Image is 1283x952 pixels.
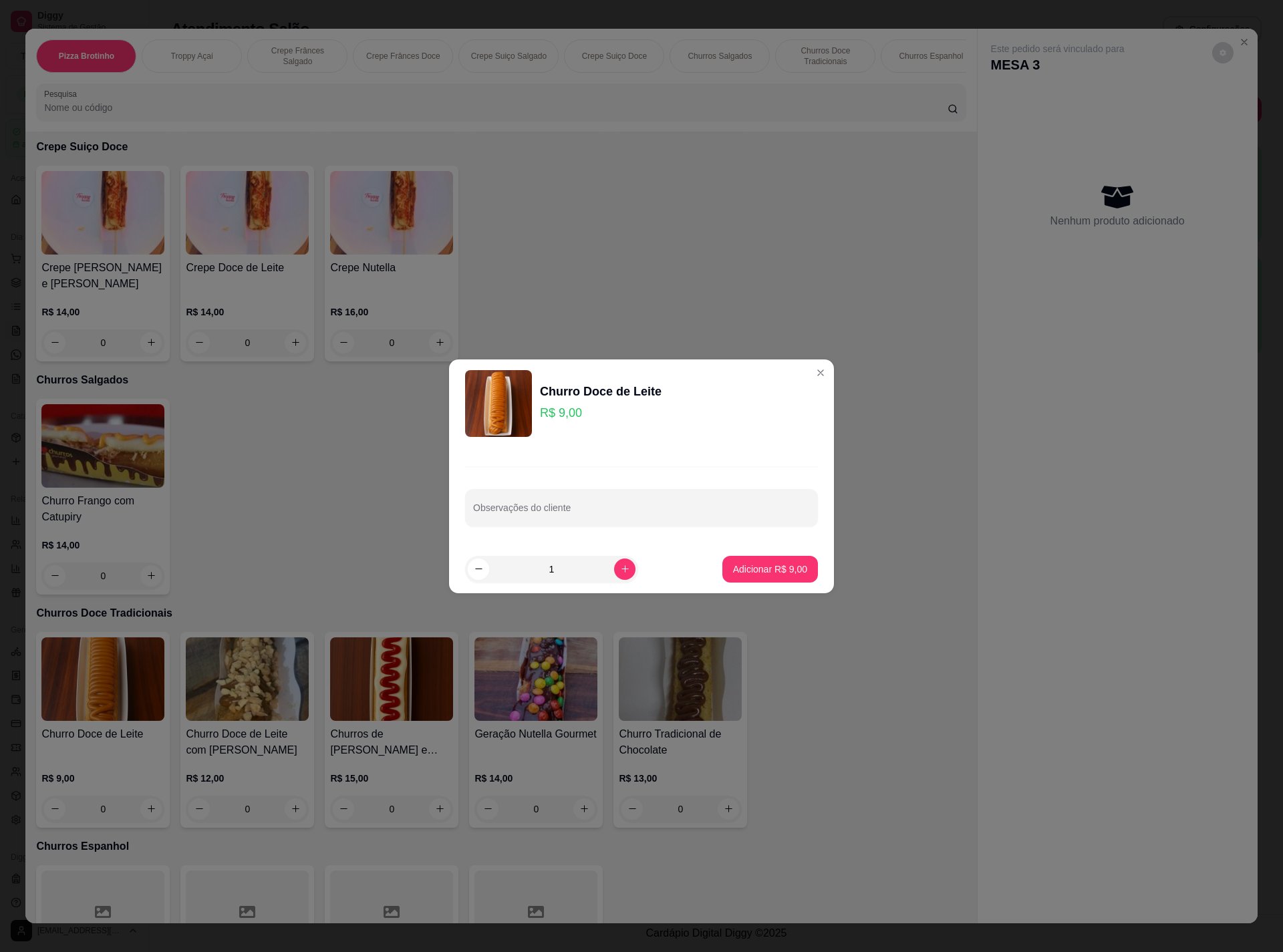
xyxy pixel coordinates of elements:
img: product-image [465,370,532,437]
button: Adicionar R$ 9,00 [722,556,818,583]
button: increase-product-quantity [614,559,635,580]
div: Churro Doce de Leite [540,382,662,401]
input: Observações do cliente [473,506,810,520]
p: Adicionar R$ 9,00 [733,563,807,576]
button: Close [810,362,831,383]
p: R$ 9,00 [540,404,662,422]
button: decrease-product-quantity [468,559,489,580]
